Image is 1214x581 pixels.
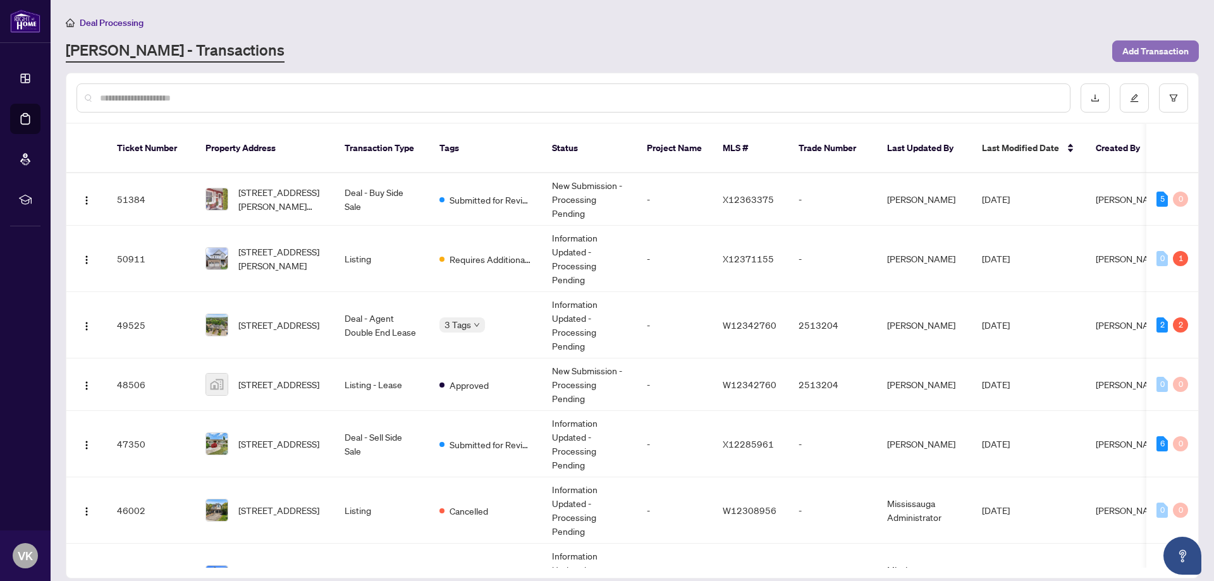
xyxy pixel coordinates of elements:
span: [DATE] [982,193,1010,205]
span: [DATE] [982,379,1010,390]
button: filter [1159,83,1188,113]
span: Cancelled [450,504,488,518]
td: [PERSON_NAME] [877,411,972,477]
button: Logo [77,315,97,335]
td: [PERSON_NAME] [877,358,972,411]
span: VK [18,547,33,565]
span: Deal Processing [80,17,144,28]
span: Last Modified Date [982,141,1059,155]
button: download [1081,83,1110,113]
th: Property Address [195,124,334,173]
td: Listing - Lease [334,358,429,411]
span: [DATE] [982,319,1010,331]
img: thumbnail-img [206,314,228,336]
th: Last Updated By [877,124,972,173]
span: [STREET_ADDRESS][PERSON_NAME][PERSON_NAME] [238,185,324,213]
span: W12308956 [723,505,776,516]
button: Logo [77,500,97,520]
th: Last Modified Date [972,124,1086,173]
button: edit [1120,83,1149,113]
td: 51384 [107,173,195,226]
th: MLS # [713,124,788,173]
td: Information Updated - Processing Pending [542,292,637,358]
div: 0 [1156,377,1168,392]
button: Open asap [1163,537,1201,575]
span: [PERSON_NAME] [1096,379,1164,390]
span: X12363375 [723,193,774,205]
td: Deal - Sell Side Sale [334,411,429,477]
td: - [637,173,713,226]
span: [STREET_ADDRESS] [238,318,319,332]
span: W12342760 [723,319,776,331]
span: Add Transaction [1122,41,1189,61]
span: X12371155 [723,253,774,264]
td: Listing [334,477,429,544]
div: 0 [1173,503,1188,518]
div: 0 [1156,251,1168,266]
img: Logo [82,321,92,331]
span: [PERSON_NAME] [1096,253,1164,264]
span: [PERSON_NAME] [1096,319,1164,331]
td: New Submission - Processing Pending [542,173,637,226]
span: [DATE] [982,505,1010,516]
span: Approved [450,378,489,392]
span: [DATE] [982,253,1010,264]
td: Information Updated - Processing Pending [542,226,637,292]
span: Requires Additional Docs [450,252,532,266]
td: 2513204 [788,292,877,358]
span: [PERSON_NAME] [1096,193,1164,205]
td: [PERSON_NAME] [877,292,972,358]
span: down [474,322,480,328]
span: 3 Tags [445,317,471,332]
span: home [66,18,75,27]
img: thumbnail-img [206,374,228,395]
td: Information Updated - Processing Pending [542,477,637,544]
span: download [1091,94,1100,102]
td: 46002 [107,477,195,544]
span: Submitted for Review [450,193,532,207]
div: 2 [1173,317,1188,333]
img: Logo [82,440,92,450]
td: Listing [334,226,429,292]
td: 48506 [107,358,195,411]
span: [PERSON_NAME] [1096,438,1164,450]
span: [PERSON_NAME] [1096,505,1164,516]
div: 5 [1156,192,1168,207]
td: - [788,411,877,477]
td: Deal - Buy Side Sale [334,173,429,226]
td: 49525 [107,292,195,358]
th: Ticket Number [107,124,195,173]
th: Tags [429,124,542,173]
span: edit [1130,94,1139,102]
td: 2513204 [788,358,877,411]
span: [STREET_ADDRESS] [238,377,319,391]
td: - [788,173,877,226]
button: Logo [77,248,97,269]
span: [STREET_ADDRESS][PERSON_NAME] [238,245,324,272]
td: - [637,292,713,358]
img: thumbnail-img [206,433,228,455]
td: Mississauga Administrator [877,477,972,544]
img: logo [10,9,40,33]
div: 6 [1156,436,1168,451]
span: filter [1169,94,1178,102]
td: - [788,477,877,544]
img: thumbnail-img [206,499,228,521]
span: [DATE] [982,438,1010,450]
span: [STREET_ADDRESS] [238,437,319,451]
div: 2 [1156,317,1168,333]
td: [PERSON_NAME] [877,173,972,226]
td: [PERSON_NAME] [877,226,972,292]
th: Status [542,124,637,173]
button: Logo [77,189,97,209]
td: - [637,358,713,411]
th: Created By [1086,124,1162,173]
span: W12342760 [723,379,776,390]
div: 1 [1173,251,1188,266]
td: New Submission - Processing Pending [542,358,637,411]
button: Logo [77,374,97,394]
div: 0 [1173,192,1188,207]
div: 0 [1173,377,1188,392]
img: thumbnail-img [206,248,228,269]
img: Logo [82,381,92,391]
